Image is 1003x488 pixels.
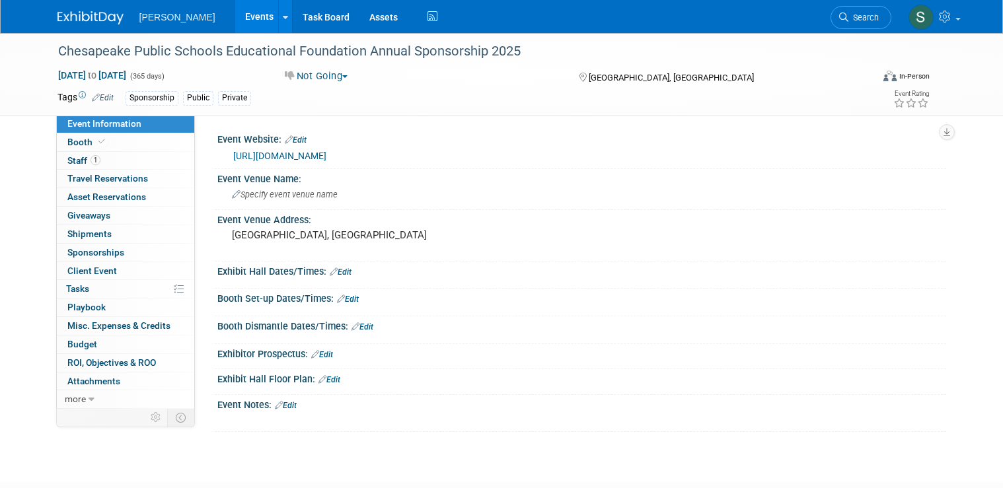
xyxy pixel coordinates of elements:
img: Format-Inperson.png [883,71,897,81]
span: Travel Reservations [67,173,148,184]
a: Event Information [57,115,194,133]
span: Budget [67,339,97,349]
a: Edit [352,322,373,331]
div: Event Website: [217,129,946,147]
a: Sponsorships [57,244,194,261]
span: Client Event [67,265,117,276]
div: In-Person [899,71,930,81]
span: Misc. Expenses & Credits [67,320,170,331]
span: Giveaways [67,210,110,221]
div: Private [218,91,251,105]
a: Attachments [57,372,194,390]
a: Budget [57,335,194,353]
div: Event Venue Address: [217,210,946,227]
a: Giveaways [57,207,194,225]
span: Staff [67,155,100,166]
div: Chesapeake Public Schools Educational Foundation Annual Sponsorship 2025 [54,40,856,63]
div: Event Format [801,69,930,88]
div: Event Notes: [217,395,946,412]
span: Sponsorships [67,247,124,258]
div: Booth Set-up Dates/Times: [217,289,946,306]
div: Exhibitor Prospectus: [217,344,946,361]
a: Asset Reservations [57,188,194,206]
a: Edit [318,375,340,384]
a: Edit [337,295,359,304]
a: Edit [275,401,297,410]
span: more [65,394,86,404]
img: ExhibitDay [57,11,124,24]
span: Event Information [67,118,141,129]
span: 1 [91,155,100,165]
div: Exhibit Hall Dates/Times: [217,261,946,279]
a: Shipments [57,225,194,243]
a: more [57,390,194,408]
a: Edit [311,350,333,359]
a: Booth [57,133,194,151]
span: [GEOGRAPHIC_DATA], [GEOGRAPHIC_DATA] [589,73,754,83]
span: Asset Reservations [67,192,146,202]
span: [DATE] [DATE] [57,69,127,81]
span: ROI, Objectives & ROO [67,357,156,368]
div: Booth Dismantle Dates/Times: [217,316,946,333]
a: Staff1 [57,152,194,170]
a: Edit [285,135,307,145]
td: Toggle Event Tabs [167,409,194,426]
a: Misc. Expenses & Credits [57,317,194,335]
a: [URL][DOMAIN_NAME] [233,151,326,161]
i: Booth reservation complete [98,138,105,145]
div: Public [183,91,213,105]
a: Client Event [57,262,194,280]
a: Travel Reservations [57,170,194,188]
a: Edit [92,93,114,102]
div: Exhibit Hall Floor Plan: [217,369,946,386]
a: Search [831,6,891,29]
span: Attachments [67,376,120,386]
div: Event Rating [893,90,929,97]
span: Booth [67,137,108,147]
span: [PERSON_NAME] [139,12,215,22]
span: Shipments [67,228,112,239]
pre: [GEOGRAPHIC_DATA], [GEOGRAPHIC_DATA] [232,229,507,241]
a: Edit [330,267,352,277]
span: (365 days) [129,72,165,81]
a: Playbook [57,298,194,316]
td: Tags [57,90,114,106]
span: Specify event venue name [232,190,338,199]
img: Sharon Aurelio [909,5,934,30]
button: Not Going [280,69,353,83]
span: Search [848,13,879,22]
span: Tasks [66,283,89,294]
span: to [86,70,98,81]
div: Event Venue Name: [217,169,946,186]
a: ROI, Objectives & ROO [57,354,194,372]
td: Personalize Event Tab Strip [145,409,168,426]
div: Sponsorship [126,91,178,105]
a: Tasks [57,280,194,298]
span: Playbook [67,302,106,312]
